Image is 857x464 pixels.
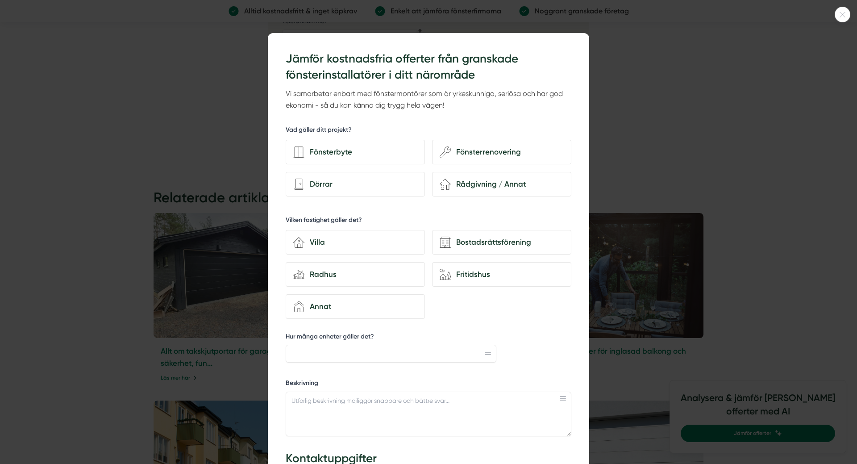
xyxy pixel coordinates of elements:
h5: Vilken fastighet gäller det? [286,216,362,227]
p: Vi samarbetar enbart med fönstermontörer som är yrkeskunniga, seriösa och har god ekonomi - så du... [286,88,571,112]
h3: Jämför kostnadsfria offerter från granskade fönsterinstallatörer i ditt närområde [286,51,571,84]
label: Hur många enheter gäller det? [286,332,496,343]
label: Beskrivning [286,379,571,390]
h5: Vad gäller ditt projekt? [286,125,352,137]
